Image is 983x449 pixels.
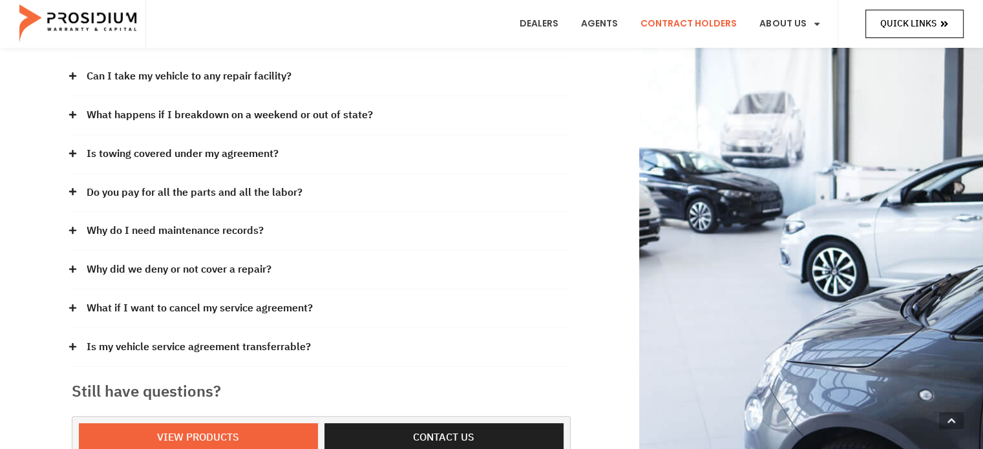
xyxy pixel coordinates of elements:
[87,67,291,86] a: Can I take my vehicle to any repair facility?
[413,428,474,447] span: Contact us
[72,96,571,135] div: What happens if I breakdown on a weekend or out of state?
[87,260,271,279] a: Why did we deny or not cover a repair?
[87,106,373,125] a: What happens if I breakdown on a weekend or out of state?
[87,183,302,202] a: Do you pay for all the parts and all the labor?
[72,135,571,174] div: Is towing covered under my agreement?
[72,57,571,96] div: Can I take my vehicle to any repair facility?
[87,222,264,240] a: Why do I need maintenance records?
[87,145,279,163] a: Is towing covered under my agreement?
[72,380,571,403] h3: Still have questions?
[880,16,936,32] span: Quick Links
[87,338,311,357] a: Is my vehicle service agreement transferrable?
[72,174,571,213] div: Do you pay for all the parts and all the labor?
[72,251,571,289] div: Why did we deny or not cover a repair?
[157,428,239,447] span: View Products
[865,10,964,37] a: Quick Links
[72,328,571,367] div: Is my vehicle service agreement transferrable?
[87,299,313,318] a: What if I want to cancel my service agreement?
[72,212,571,251] div: Why do I need maintenance records?
[72,289,571,328] div: What if I want to cancel my service agreement?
